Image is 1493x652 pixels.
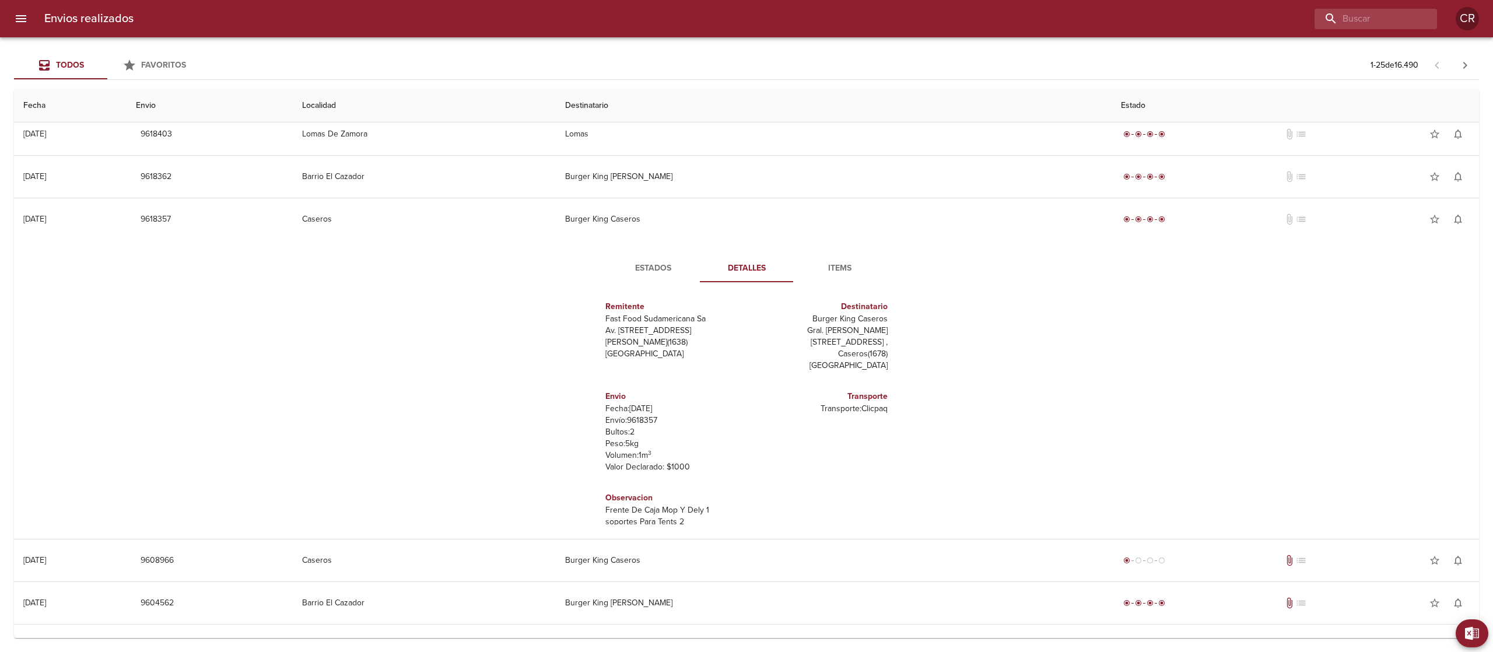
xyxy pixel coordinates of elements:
p: Gral. [PERSON_NAME][STREET_ADDRESS] , [751,325,888,348]
button: Agregar a favoritos [1423,122,1446,146]
div: Tabs detalle de guia [607,254,886,282]
button: 9618403 [136,124,177,145]
button: menu [7,5,35,33]
span: 9608966 [141,553,174,568]
button: 9618357 [136,209,176,230]
span: radio_button_checked [1158,173,1165,180]
p: Fast Food Sudamericana Sa [605,313,742,325]
span: No tiene pedido asociado [1295,171,1307,183]
button: Agregar a favoritos [1423,549,1446,572]
th: Envio [127,89,293,122]
span: No tiene pedido asociado [1295,597,1307,609]
p: 1 - 25 de 16.490 [1371,59,1418,71]
p: Transporte: Clicpaq [751,403,888,415]
span: Pagina anterior [1423,59,1451,71]
button: 9608966 [136,550,178,572]
td: Barrio El Cazador [293,156,556,198]
td: Burger King [PERSON_NAME] [556,156,1112,198]
td: Caseros [293,198,556,240]
button: Agregar a favoritos [1423,591,1446,615]
td: Lomas De Zamora [293,113,556,155]
sup: 3 [648,449,651,457]
span: No tiene documentos adjuntos [1284,128,1295,140]
span: radio_button_unchecked [1147,557,1154,564]
span: No tiene pedido asociado [1295,213,1307,225]
span: No tiene documentos adjuntos [1284,171,1295,183]
p: Bultos: 2 [605,426,742,438]
p: [GEOGRAPHIC_DATA] [751,360,888,371]
div: [DATE] [23,171,46,181]
th: Fecha [14,89,127,122]
div: Entregado [1121,171,1168,183]
p: Frente De Caja Mop Y Dely 1 soportes Para Tents 2 [605,504,742,528]
span: radio_button_checked [1158,131,1165,138]
button: Exportar Excel [1456,619,1488,647]
span: radio_button_checked [1147,173,1154,180]
span: notifications_none [1452,128,1464,140]
h6: Observacion [605,492,742,504]
span: star_border [1429,597,1441,609]
span: Todos [56,60,84,70]
span: radio_button_checked [1123,216,1130,223]
p: Caseros ( 1678 ) [751,348,888,360]
span: radio_button_checked [1123,557,1130,564]
div: Abrir información de usuario [1456,7,1479,30]
button: Activar notificaciones [1446,591,1470,615]
button: Activar notificaciones [1446,165,1470,188]
button: Activar notificaciones [1446,549,1470,572]
div: [DATE] [23,129,46,139]
span: Tiene documentos adjuntos [1284,555,1295,566]
span: radio_button_unchecked [1135,557,1142,564]
td: Burger King Caseros [556,539,1112,581]
span: Favoritos [141,60,186,70]
button: Agregar a favoritos [1423,208,1446,231]
span: 9618357 [141,212,171,227]
span: radio_button_checked [1123,173,1130,180]
span: notifications_none [1452,213,1464,225]
span: 9618403 [141,127,172,142]
span: star_border [1429,213,1441,225]
th: Localidad [293,89,556,122]
p: [PERSON_NAME] ( 1638 ) [605,336,742,348]
p: Av. [STREET_ADDRESS] [605,325,742,336]
span: radio_button_checked [1158,600,1165,607]
input: buscar [1315,9,1417,29]
span: Tiene documentos adjuntos [1284,597,1295,609]
span: notifications_none [1452,171,1464,183]
span: No tiene pedido asociado [1295,128,1307,140]
button: 9618362 [136,166,176,188]
span: 9604562 [141,596,174,611]
span: radio_button_checked [1135,173,1142,180]
div: [DATE] [23,214,46,224]
p: Volumen: 1 m [605,450,742,461]
p: Envío: 9618357 [605,415,742,426]
h6: Transporte [751,390,888,403]
span: radio_button_checked [1135,600,1142,607]
span: star_border [1429,171,1441,183]
th: Estado [1112,89,1480,122]
th: Destinatario [556,89,1112,122]
button: 9604562 [136,593,178,614]
span: radio_button_checked [1135,131,1142,138]
p: Peso: 5 kg [605,438,742,450]
button: Agregar a favoritos [1423,165,1446,188]
h6: Envios realizados [44,9,134,28]
span: radio_button_checked [1147,131,1154,138]
span: radio_button_checked [1123,131,1130,138]
p: Fecha: [DATE] [605,403,742,415]
td: Barrio El Cazador [293,582,556,624]
td: Burger King Caseros [556,198,1112,240]
td: Burger King [PERSON_NAME] [556,582,1112,624]
h6: Destinatario [751,300,888,313]
td: Lomas [556,113,1112,155]
span: Detalles [707,261,786,276]
span: radio_button_checked [1147,216,1154,223]
td: Caseros [293,539,556,581]
h6: Remitente [605,300,742,313]
span: radio_button_checked [1147,600,1154,607]
span: radio_button_checked [1135,216,1142,223]
p: Burger King Caseros [751,313,888,325]
span: radio_button_checked [1158,216,1165,223]
div: [DATE] [23,598,46,608]
span: Items [800,261,879,276]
